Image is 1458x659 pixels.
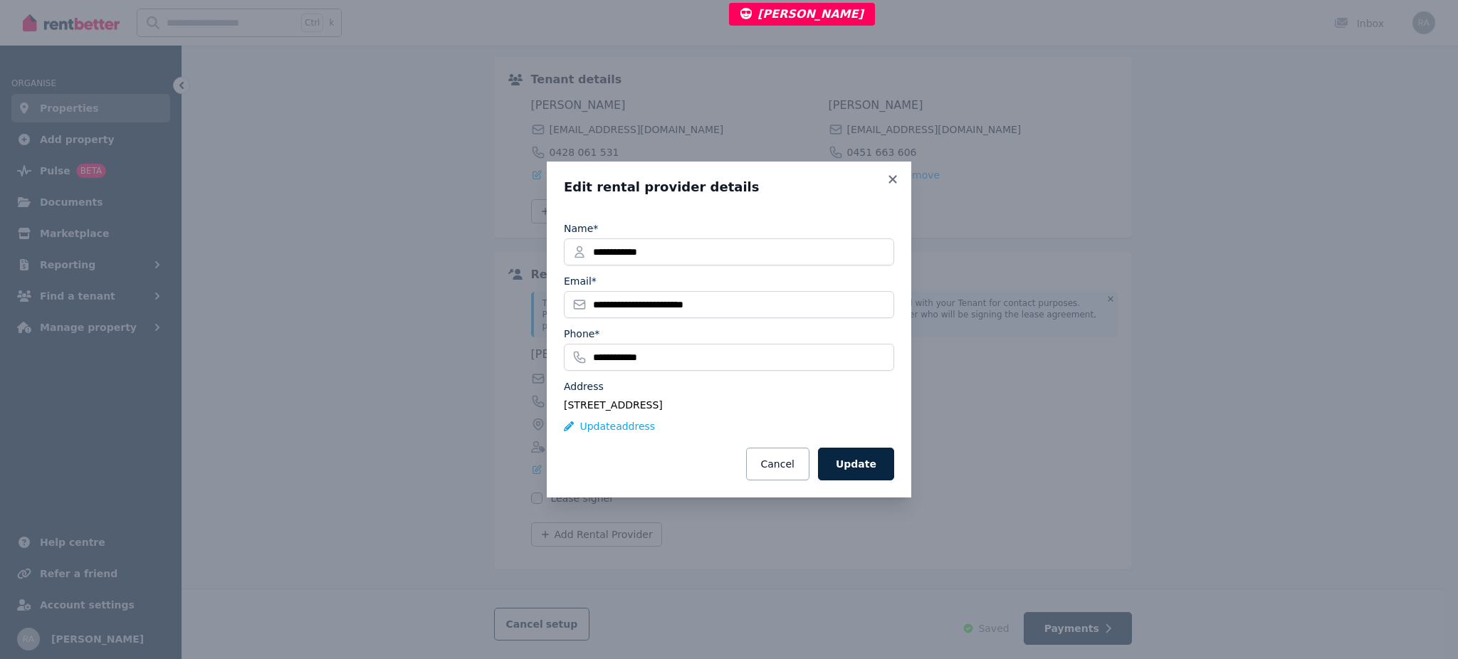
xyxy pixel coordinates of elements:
[564,221,598,236] label: Name*
[746,448,809,480] button: Cancel
[564,274,597,288] label: Email*
[564,399,663,411] span: [STREET_ADDRESS]
[564,419,655,433] button: Updateaddress
[564,327,599,341] label: Phone*
[564,379,604,394] label: Address
[564,179,894,196] h3: Edit rental provider details
[818,448,894,480] button: Update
